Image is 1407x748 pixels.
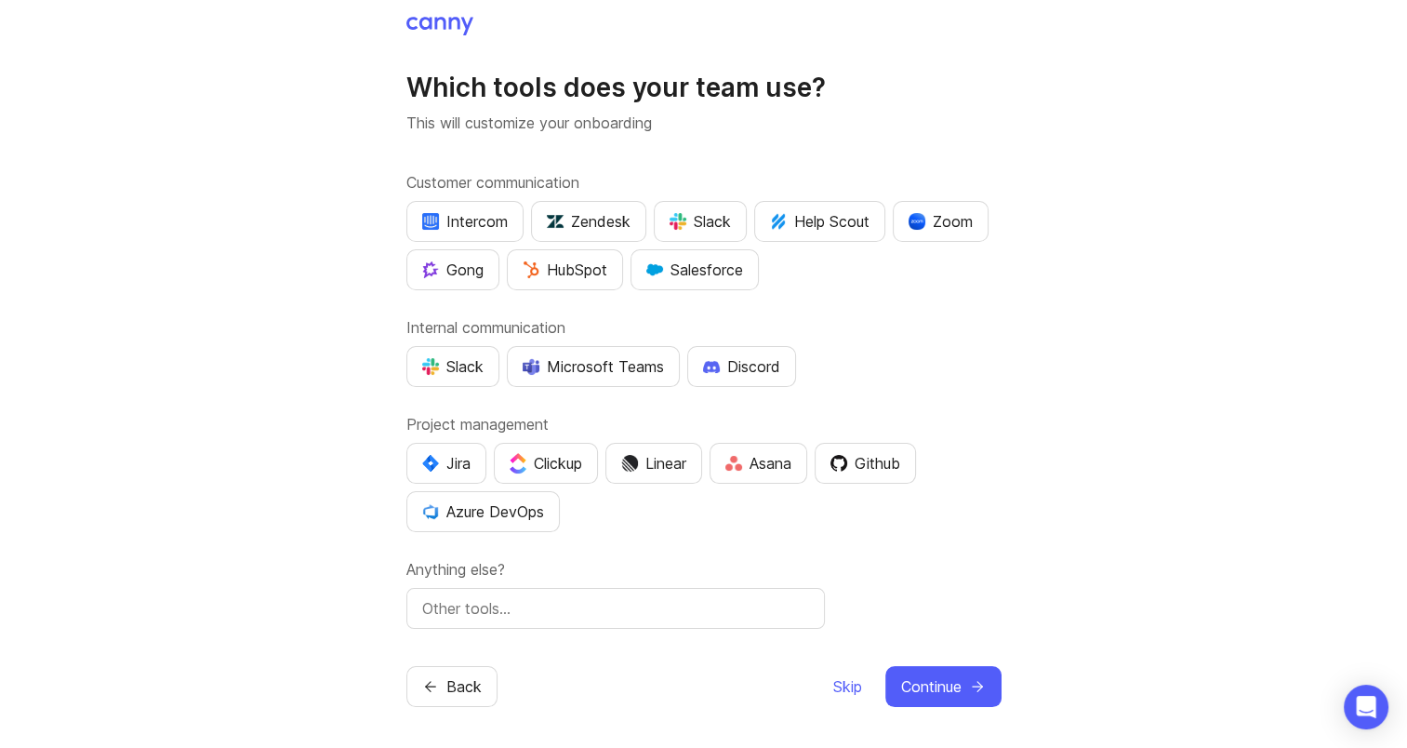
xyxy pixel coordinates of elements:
img: G+3M5qq2es1si5SaumCnMN47tP1CvAZneIVX5dcx+oz+ZLhv4kfP9DwAAAABJRU5ErkJggg== [523,261,539,278]
div: Asana [725,452,791,474]
span: Skip [833,675,862,698]
div: Jira [422,452,471,474]
span: Continue [901,675,962,698]
img: Canny Home [406,17,473,35]
img: xLHbn3khTPgAAAABJRU5ErkJggg== [909,213,925,230]
button: Gong [406,249,499,290]
img: WIAAAAASUVORK5CYII= [670,213,686,230]
img: svg+xml;base64,PHN2ZyB4bWxucz0iaHR0cDovL3d3dy53My5vcmcvMjAwMC9zdmciIHZpZXdCb3g9IjAgMCA0MC4zNDMgND... [422,455,439,472]
div: Discord [703,355,780,378]
div: Intercom [422,210,508,233]
img: YKcwp4sHBXAAAAAElFTkSuQmCC [422,503,439,520]
div: Help Scout [770,210,869,233]
img: kV1LT1TqjqNHPtRK7+FoaplE1qRq1yqhg056Z8K5Oc6xxgIuf0oNQ9LelJqbcyPisAf0C9LDpX5UIuAAAAAElFTkSuQmCC [770,213,787,230]
button: Asana [710,443,807,484]
button: Discord [687,346,796,387]
div: Clickup [510,452,582,474]
img: +iLplPsjzba05dttzK064pds+5E5wZnCVbuGoLvBrYdmEPrXTzGo7zG60bLEREEjvOjaG9Saez5xsOEAbxBwOP6dkea84XY9O... [703,360,720,373]
label: Internal communication [406,316,1002,339]
button: Azure DevOps [406,491,560,532]
label: Project management [406,413,1002,435]
button: Salesforce [630,249,759,290]
h1: Which tools does your team use? [406,71,1002,104]
button: Github [815,443,916,484]
img: eRR1duPH6fQxdnSV9IruPjCimau6md0HxlPR81SIPROHX1VjYjAN9a41AAAAAElFTkSuQmCC [422,213,439,230]
div: Zendesk [547,210,630,233]
div: Github [830,452,900,474]
img: j83v6vj1tgY2AAAAABJRU5ErkJggg== [510,453,526,473]
img: D0GypeOpROL5AAAAAElFTkSuQmCC [523,358,539,374]
img: GKxMRLiRsgdWqxrdBeWfGK5kaZ2alx1WifDSa2kSTsK6wyJURKhUuPoQRYzjholVGzT2A2owx2gHwZoyZHHCYJ8YNOAZj3DSg... [646,261,663,278]
button: Help Scout [754,201,885,242]
button: Intercom [406,201,524,242]
button: Skip [832,666,863,707]
img: 0D3hMmx1Qy4j6AAAAAElFTkSuQmCC [830,455,847,472]
p: This will customize your onboarding [406,112,1002,134]
button: Continue [885,666,1002,707]
div: Gong [422,259,484,281]
div: Open Intercom Messenger [1344,685,1388,729]
button: HubSpot [507,249,623,290]
div: Azure DevOps [422,501,544,523]
input: Other tools… [422,597,809,620]
button: Zoom [893,201,989,242]
button: Linear [605,443,702,484]
img: UniZRqrCPz6BHUWevMzgDJ1FW4xaGg2egd7Chm8uY0Al1hkDyjqDa8Lkk0kDEdqKkBok+T4wfoD0P0o6UMciQ8AAAAASUVORK... [547,213,564,230]
img: Dm50RERGQWO2Ei1WzHVviWZlaLVriU9uRN6E+tIr91ebaDbMKKPDpFbssSuEG21dcGXkrKsuOVPwCeFJSFAIOxgiKgL2sFHRe... [621,455,638,472]
label: Customer communication [406,171,1002,194]
button: Back [406,666,498,707]
img: Rf5nOJ4Qh9Y9HAAAAAElFTkSuQmCC [725,456,742,472]
div: Slack [670,210,731,233]
div: Zoom [909,210,973,233]
button: Clickup [494,443,598,484]
button: Slack [406,346,499,387]
div: HubSpot [523,259,607,281]
button: Slack [654,201,747,242]
button: Microsoft Teams [507,346,680,387]
button: Jira [406,443,486,484]
span: Back [446,675,482,698]
button: Zendesk [531,201,646,242]
div: Slack [422,355,484,378]
div: Salesforce [646,259,743,281]
div: Microsoft Teams [523,355,664,378]
div: Linear [621,452,686,474]
label: Anything else? [406,558,1002,581]
img: qKnp5cUisfhcFQGr1t296B61Fm0WkUVwBZaiVE4uNRmEGBFetJMz8xGrgPHqF1mLDIG816Xx6Jz26AFmkmT0yuOpRCAR7zRpG... [422,261,439,278]
img: WIAAAAASUVORK5CYII= [422,358,439,375]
